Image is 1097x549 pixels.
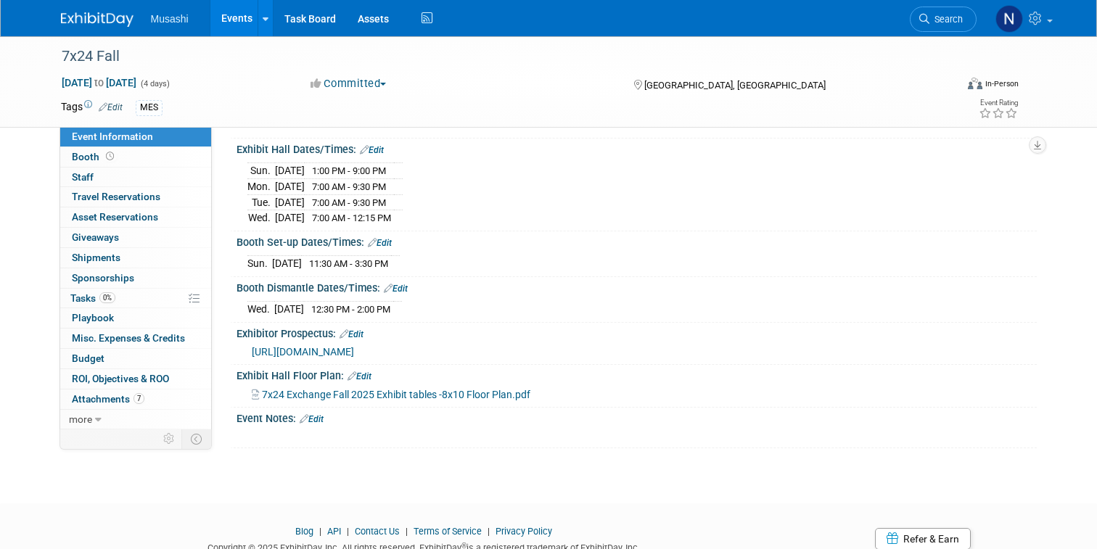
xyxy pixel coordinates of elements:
span: 7:00 AM - 9:30 PM [312,197,386,208]
td: [DATE] [275,179,305,195]
span: 11:30 AM - 3:30 PM [309,258,388,269]
span: Attachments [72,393,144,405]
span: more [69,413,92,425]
td: [DATE] [272,256,302,271]
a: Budget [60,349,211,368]
div: Exhibit Hall Dates/Times: [237,139,1037,157]
a: Playbook [60,308,211,328]
a: 7x24 Exchange Fall 2025 Exhibit tables -8x10 Floor Plan.pdf [252,389,530,400]
img: Format-Inperson.png [968,78,982,89]
span: 7 [133,393,144,404]
td: [DATE] [275,194,305,210]
div: Event Notes: [237,408,1037,426]
a: [URL][DOMAIN_NAME] [252,346,354,358]
a: Privacy Policy [496,526,552,537]
a: ROI, Objectives & ROO [60,369,211,389]
span: Booth not reserved yet [103,151,117,162]
span: Staff [72,171,94,183]
span: 7:00 AM - 9:30 PM [312,181,386,192]
span: 7x24 Exchange Fall 2025 Exhibit tables -8x10 Floor Plan.pdf [262,389,530,400]
a: Edit [99,102,123,112]
div: Booth Set-up Dates/Times: [237,231,1037,250]
a: Terms of Service [414,526,482,537]
div: In-Person [985,78,1019,89]
a: Tasks0% [60,289,211,308]
span: 7:00 AM - 12:15 PM [312,212,391,223]
div: Exhibit Hall Floor Plan: [237,365,1037,384]
span: Budget [72,352,104,364]
div: Event Rating [979,99,1018,107]
a: Staff [60,168,211,187]
td: Tags [61,99,123,116]
a: Attachments7 [60,389,211,409]
a: Edit [368,238,392,248]
div: 7x24 Fall [57,44,937,70]
span: Search [929,14,963,25]
span: ROI, Objectives & ROO [72,373,169,384]
a: Shipments [60,248,211,268]
a: Search [910,7,977,32]
td: Wed. [247,210,275,226]
td: [DATE] [274,302,304,317]
a: Edit [348,371,371,381]
td: Sun. [247,163,275,179]
span: 12:30 PM - 2:00 PM [311,304,390,315]
td: Tue. [247,194,275,210]
span: 1:00 PM - 9:00 PM [312,165,386,176]
a: Edit [340,329,363,339]
span: Booth [72,151,117,162]
a: Travel Reservations [60,187,211,207]
div: Booth Dismantle Dates/Times: [237,277,1037,296]
a: more [60,410,211,429]
button: Committed [305,76,392,91]
span: | [343,526,353,537]
img: ExhibitDay [61,12,133,27]
a: Edit [360,145,384,155]
span: [GEOGRAPHIC_DATA], [GEOGRAPHIC_DATA] [644,80,826,91]
span: Tasks [70,292,115,304]
span: Event Information [72,131,153,142]
span: Giveaways [72,231,119,243]
a: Booth [60,147,211,167]
span: [DATE] [DATE] [61,76,137,89]
a: API [327,526,341,537]
span: | [484,526,493,537]
td: [DATE] [275,163,305,179]
span: Sponsorships [72,272,134,284]
a: Edit [300,414,324,424]
a: Giveaways [60,228,211,247]
a: Edit [384,284,408,294]
span: Shipments [72,252,120,263]
a: Misc. Expenses & Credits [60,329,211,348]
span: | [316,526,325,537]
a: Sponsorships [60,268,211,288]
span: 0% [99,292,115,303]
span: | [402,526,411,537]
div: Event Format [877,75,1019,97]
td: Toggle Event Tabs [181,429,211,448]
td: Personalize Event Tab Strip [157,429,182,448]
span: Travel Reservations [72,191,160,202]
span: to [92,77,106,88]
td: Wed. [247,302,274,317]
a: Contact Us [355,526,400,537]
a: Event Information [60,127,211,146]
td: Mon. [247,179,275,195]
span: Musashi [151,13,189,25]
span: Playbook [72,312,114,323]
span: Misc. Expenses & Credits [72,332,185,344]
span: Asset Reservations [72,211,158,223]
td: Sun. [247,256,272,271]
a: Blog [295,526,313,537]
a: Asset Reservations [60,207,211,227]
div: Exhibitor Prospectus: [237,323,1037,342]
td: [DATE] [275,210,305,226]
img: Nicholas Meng [995,5,1023,33]
div: MES [136,100,163,115]
span: (4 days) [139,79,170,88]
